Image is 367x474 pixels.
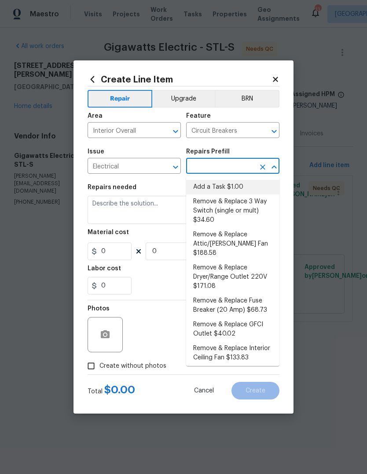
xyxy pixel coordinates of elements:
[169,161,182,173] button: Open
[88,306,110,312] h5: Photos
[215,90,279,108] button: BRN
[88,90,152,108] button: Repair
[186,149,230,155] h5: Repairs Prefill
[104,384,135,395] span: $ 0.00
[152,90,215,108] button: Upgrade
[88,113,103,119] h5: Area
[268,125,280,138] button: Open
[186,294,279,317] li: Remove & Replace Fuse Breaker (20 Amp) $68.73
[186,317,279,341] li: Remove & Replace GFCI Outlet $40.02
[186,113,211,119] h5: Feature
[88,184,136,190] h5: Repairs needed
[99,362,166,371] span: Create without photos
[88,265,121,272] h5: Labor cost
[268,161,280,173] button: Close
[186,341,279,365] li: Remove & Replace Interior Ceiling Fan $133.83
[88,385,135,396] div: Total
[186,365,279,398] li: Remove & Replace Remove & Replace Switch/Outlet $13.48
[186,228,279,261] li: Remove & Replace Attic/[PERSON_NAME] Fan $188.58
[88,229,129,235] h5: Material cost
[246,388,265,394] span: Create
[88,75,272,84] h2: Create Line Item
[186,180,279,194] li: Add a Task $1.00
[194,388,214,394] span: Cancel
[186,261,279,294] li: Remove & Replace Dryer/Range Outlet 220V $171.08
[231,382,279,399] button: Create
[257,161,269,173] button: Clear
[169,125,182,138] button: Open
[180,382,228,399] button: Cancel
[88,149,104,155] h5: Issue
[186,194,279,228] li: Remove & Replace 3 Way Switch (single or mult) $34.60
